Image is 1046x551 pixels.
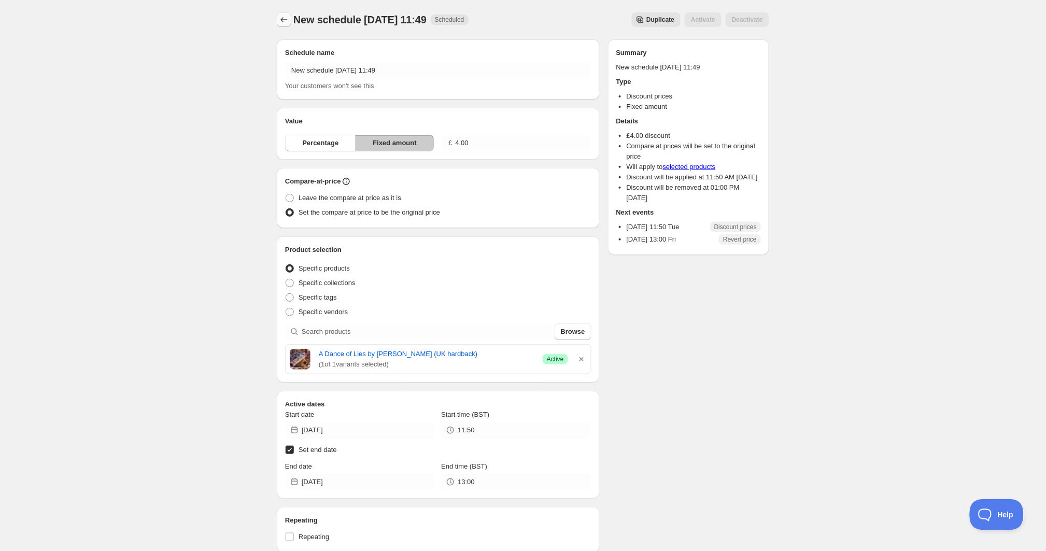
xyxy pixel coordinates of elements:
span: Browse [561,327,585,337]
h2: Summary [616,48,761,58]
span: New schedule [DATE] 11:49 [293,14,427,25]
span: Start time (BST) [441,411,489,418]
span: Set end date [299,446,337,454]
h2: Schedule name [285,48,591,58]
span: Percentage [302,138,338,148]
span: End date [285,462,312,470]
span: Leave the compare at price as it is [299,194,401,202]
span: Duplicate [646,16,674,24]
h2: Compare-at-price [285,176,341,187]
li: Discount will be applied at 11:50 AM [DATE] [627,172,761,182]
span: Repeating [299,533,329,541]
span: Specific tags [299,293,337,301]
span: Set the compare at price to be the original price [299,208,440,216]
h2: Repeating [285,515,591,526]
span: ( 1 of 1 variants selected) [319,359,534,370]
a: A Dance of Lies by [PERSON_NAME] (UK hardback) [319,349,534,359]
p: [DATE] 11:50 Tue [627,222,680,232]
span: Active [547,355,564,363]
button: Percentage [285,135,356,151]
p: [DATE] 13:00 Fri [627,234,676,245]
a: selected products [663,163,716,171]
span: £ [448,139,452,147]
li: Discount will be removed at 01:00 PM [DATE] [627,182,761,203]
span: Fixed amount [373,138,417,148]
button: Secondary action label [632,12,681,27]
span: Scheduled [435,16,464,24]
h2: Product selection [285,245,591,255]
h2: Next events [616,207,761,218]
iframe: Toggle Customer Support [970,499,1025,530]
li: £ 4.00 discount [627,131,761,141]
span: Revert price [723,235,757,244]
li: Will apply to [627,162,761,172]
button: Schedules [277,12,291,27]
span: End time (BST) [441,462,487,470]
span: Your customers won't see this [285,82,374,90]
h2: Type [616,77,761,87]
li: Compare at prices will be set to the original price [627,141,761,162]
li: Discount prices [627,91,761,102]
li: Fixed amount [627,102,761,112]
span: Specific collections [299,279,356,287]
button: Browse [555,323,591,340]
h2: Active dates [285,399,591,409]
span: Discount prices [714,223,757,231]
p: New schedule [DATE] 11:49 [616,62,761,73]
span: Specific products [299,264,350,272]
button: Fixed amount [356,135,434,151]
h2: Value [285,116,591,126]
span: Specific vendors [299,308,348,316]
input: Search products [302,323,553,340]
span: Start date [285,411,314,418]
h2: Details [616,116,761,126]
